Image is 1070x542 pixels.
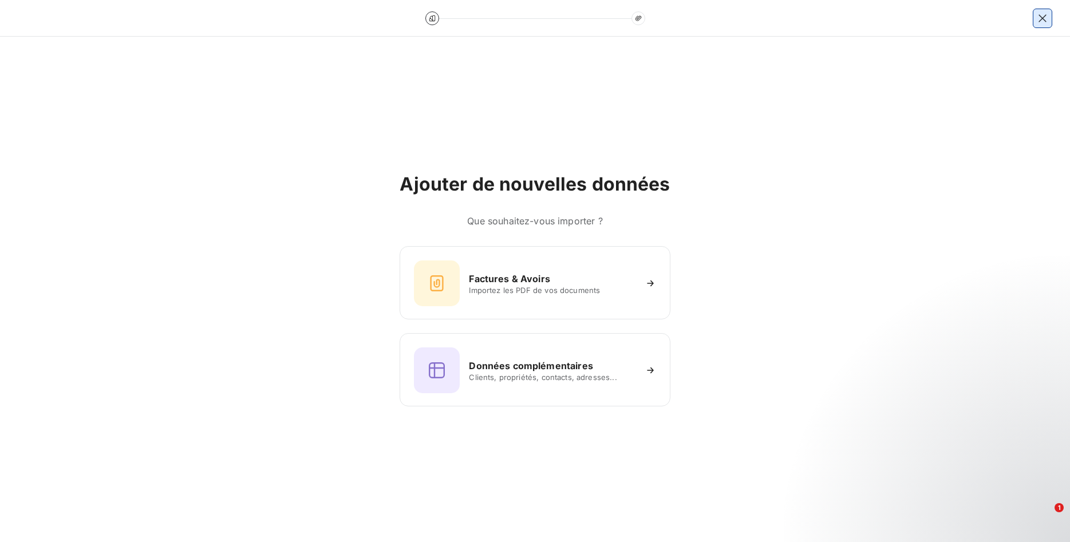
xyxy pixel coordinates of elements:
h6: Que souhaitez-vous importer ? [400,214,670,228]
iframe: Intercom notifications message [841,431,1070,511]
iframe: Intercom live chat [1031,503,1059,531]
span: 1 [1055,503,1064,512]
h2: Ajouter de nouvelles données [400,173,670,196]
span: Clients, propriétés, contacts, adresses... [469,373,635,382]
h6: Données complémentaires [469,359,593,373]
h6: Factures & Avoirs [469,272,550,286]
span: Importez les PDF de vos documents [469,286,635,295]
